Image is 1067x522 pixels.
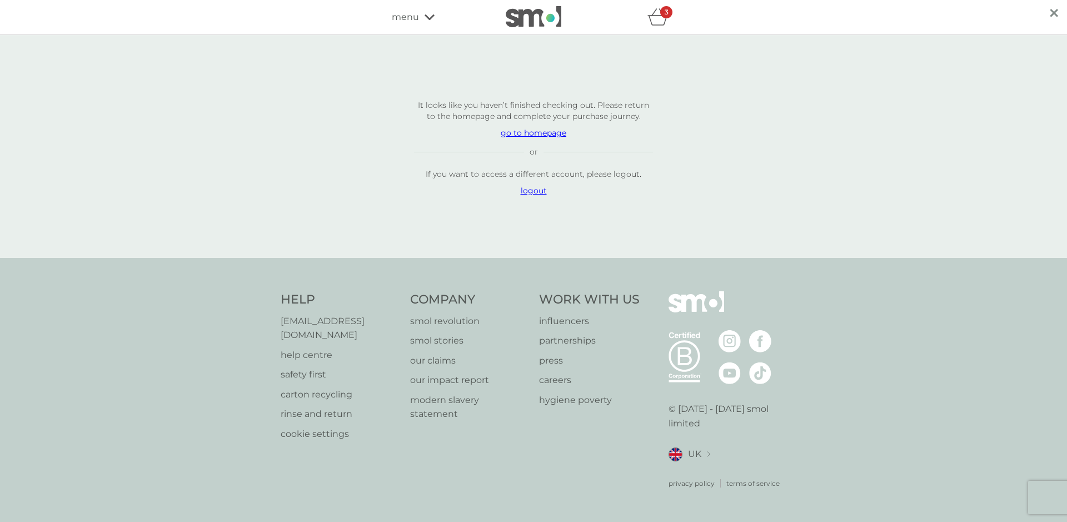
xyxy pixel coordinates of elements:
[410,314,528,329] a: smol revolution
[539,373,640,387] a: careers
[414,185,653,196] p: logout
[749,362,771,384] img: visit the smol Tiktok page
[647,6,675,28] div: basket
[414,97,653,125] p: It looks like you haven’t finished checking out. Please return to the homepage and complete your ...
[281,387,399,402] a: carton recycling
[506,6,561,27] img: smol
[410,334,528,348] a: smol stories
[669,291,724,329] img: smol
[410,373,528,387] a: our impact report
[669,402,787,430] p: © [DATE] - [DATE] smol limited
[539,354,640,368] a: press
[669,478,715,489] a: privacy policy
[281,348,399,362] a: help centre
[530,150,538,155] p: or
[281,407,399,421] a: rinse and return
[281,291,399,309] h4: Help
[281,427,399,441] a: cookie settings
[414,127,653,138] p: go to homepage
[392,10,419,24] span: menu
[707,451,710,458] img: select a new location
[410,291,528,309] h4: Company
[726,478,780,489] a: terms of service
[281,367,399,382] a: safety first
[669,448,682,461] img: UK flag
[539,393,640,407] a: hygiene poverty
[539,314,640,329] a: influencers
[414,166,653,182] p: If you want to access a different account, please logout.
[719,362,741,384] img: visit the smol Youtube page
[539,334,640,348] a: partnerships
[539,291,640,309] h4: Work With Us
[719,330,741,352] img: visit the smol Instagram page
[688,447,701,461] span: UK
[410,393,528,421] a: modern slavery statement
[281,314,399,342] a: [EMAIL_ADDRESS][DOMAIN_NAME]
[749,330,771,352] img: visit the smol Facebook page
[410,354,528,368] a: our claims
